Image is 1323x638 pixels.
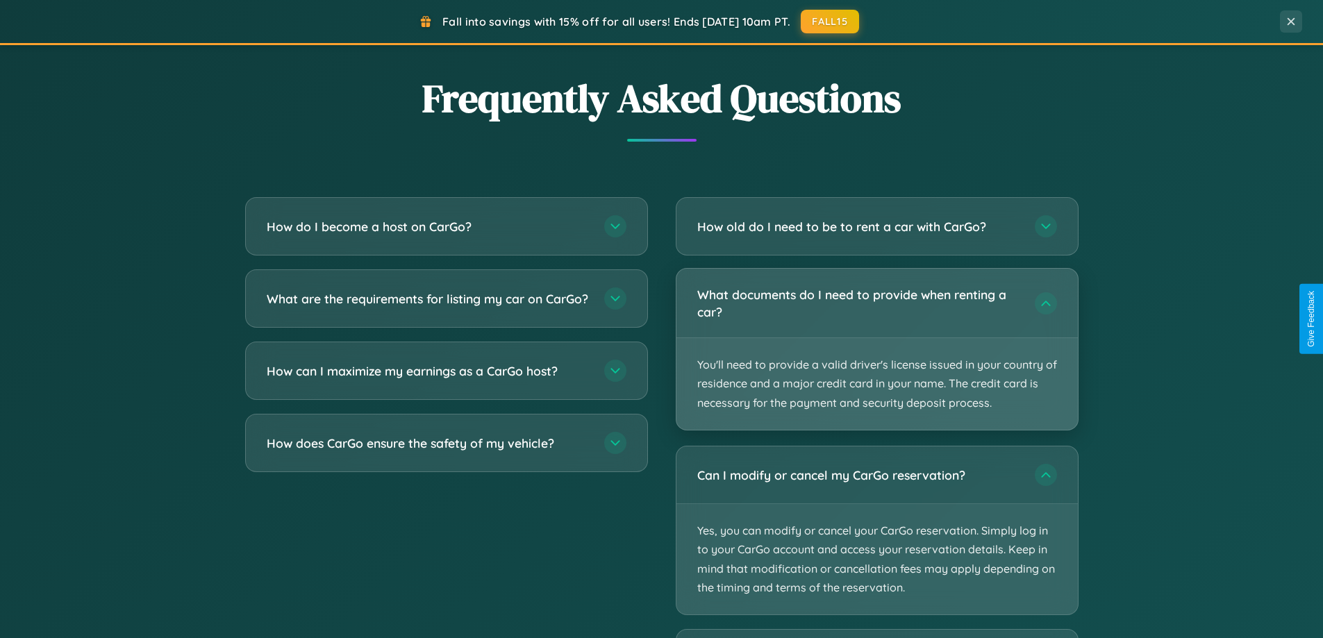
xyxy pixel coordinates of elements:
[676,504,1078,614] p: Yes, you can modify or cancel your CarGo reservation. Simply log in to your CarGo account and acc...
[697,467,1021,484] h3: Can I modify or cancel my CarGo reservation?
[267,362,590,380] h3: How can I maximize my earnings as a CarGo host?
[245,72,1079,125] h2: Frequently Asked Questions
[697,218,1021,235] h3: How old do I need to be to rent a car with CarGo?
[697,286,1021,320] h3: What documents do I need to provide when renting a car?
[1306,291,1316,347] div: Give Feedback
[267,435,590,452] h3: How does CarGo ensure the safety of my vehicle?
[801,10,859,33] button: FALL15
[442,15,790,28] span: Fall into savings with 15% off for all users! Ends [DATE] 10am PT.
[676,338,1078,430] p: You'll need to provide a valid driver's license issued in your country of residence and a major c...
[267,218,590,235] h3: How do I become a host on CarGo?
[267,290,590,308] h3: What are the requirements for listing my car on CarGo?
